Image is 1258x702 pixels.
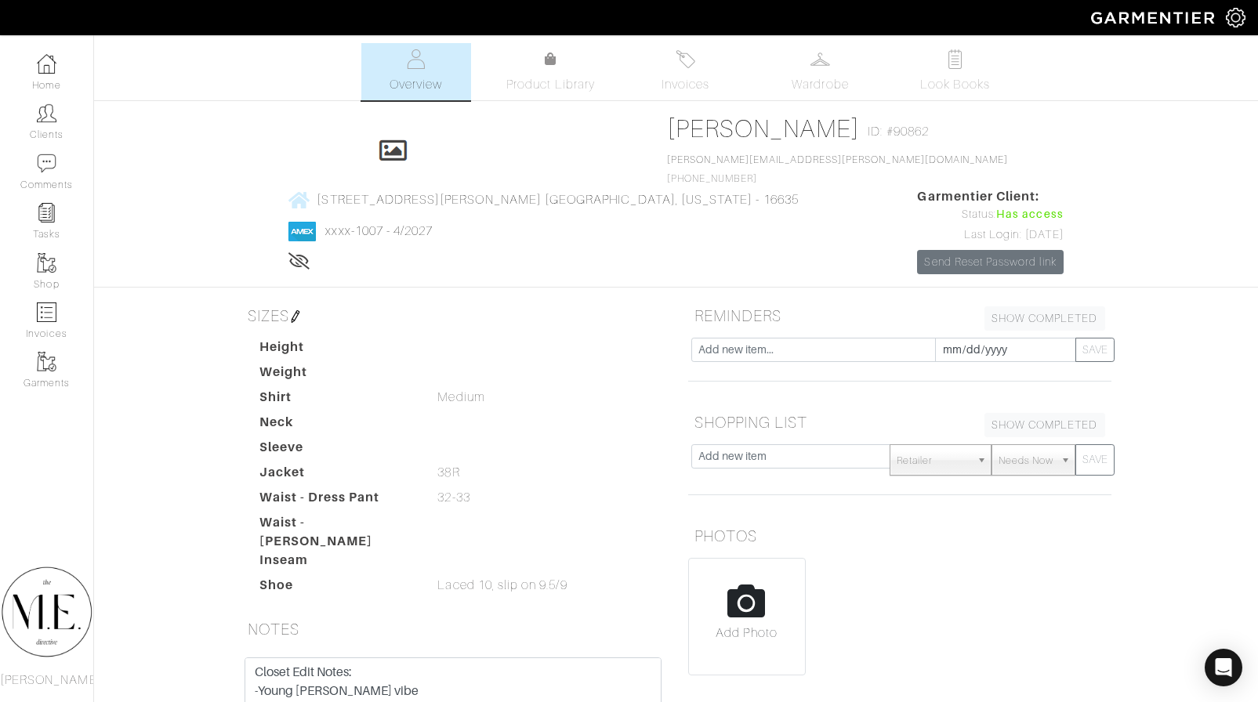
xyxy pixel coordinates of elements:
span: Wardrobe [792,75,848,94]
img: garmentier-logo-header-white-b43fb05a5012e4ada735d5af1a66efaba907eab6374d6393d1fbf88cb4ef424d.png [1083,4,1226,31]
dt: Height [248,338,426,363]
dt: Waist - Dress Pant [248,488,426,513]
img: wardrobe-487a4870c1b7c33e795ec22d11cfc2ed9d08956e64fb3008fe2437562e282088.svg [810,49,830,69]
dt: Waist - [PERSON_NAME] [248,513,426,551]
span: Retailer [897,445,970,476]
a: Product Library [496,50,606,94]
a: Look Books [901,43,1010,100]
img: garments-icon-b7da505a4dc4fd61783c78ac3ca0ef83fa9d6f193b1c9dc38574b1d14d53ca28.png [37,253,56,273]
img: basicinfo-40fd8af6dae0f16599ec9e87c0ef1c0a1fdea2edbe929e3d69a839185d80c458.svg [406,49,426,69]
span: Medium [437,388,484,407]
span: Garmentier Client: [917,187,1063,206]
img: todo-9ac3debb85659649dc8f770b8b6100bb5dab4b48dedcbae339e5042a72dfd3cc.svg [945,49,965,69]
span: Look Books [920,75,990,94]
dt: Shoe [248,576,426,601]
span: [PHONE_NUMBER] [667,154,1009,184]
span: 38R [437,463,459,482]
img: dashboard-icon-dbcd8f5a0b271acd01030246c82b418ddd0df26cd7fceb0bd07c9910d44c42f6.png [37,54,56,74]
span: [STREET_ADDRESS][PERSON_NAME] [GEOGRAPHIC_DATA], [US_STATE] - 16635 [317,193,798,207]
dt: Inseam [248,551,426,576]
span: Product Library [506,75,595,94]
h5: PHOTOS [688,520,1111,552]
img: american_express-1200034d2e149cdf2cc7894a33a747db654cf6f8355cb502592f1d228b2ac700.png [288,222,316,241]
div: Open Intercom Messenger [1205,649,1242,686]
div: Status: [917,206,1063,223]
dt: Jacket [248,463,426,488]
a: Overview [361,43,471,100]
a: SHOW COMPLETED [984,413,1105,437]
span: Has access [996,206,1064,223]
span: Laced 10, slip on 9.5/9 [437,576,567,595]
h5: REMINDERS [688,300,1111,331]
img: reminder-icon-8004d30b9f0a5d33ae49ab947aed9ed385cf756f9e5892f1edd6e32f2345188e.png [37,203,56,223]
button: SAVE [1075,338,1115,362]
input: Add new item [691,444,891,469]
span: Invoices [662,75,709,94]
span: Overview [390,75,442,94]
img: orders-icon-0abe47150d42831381b5fb84f609e132dff9fe21cb692f30cb5eec754e2cba89.png [37,302,56,322]
dt: Sleeve [248,438,426,463]
dt: Neck [248,413,426,438]
a: Invoices [631,43,741,100]
img: garments-icon-b7da505a4dc4fd61783c78ac3ca0ef83fa9d6f193b1c9dc38574b1d14d53ca28.png [37,352,56,371]
a: [PERSON_NAME] [667,114,861,143]
a: Send Reset Password link [917,250,1063,274]
h5: NOTES [241,613,665,645]
button: SAVE [1075,444,1115,476]
a: Wardrobe [766,43,876,100]
input: Add new item... [691,338,936,362]
h5: SHOPPING LIST [688,407,1111,438]
span: Needs Now [999,445,1053,476]
a: [STREET_ADDRESS][PERSON_NAME] [GEOGRAPHIC_DATA], [US_STATE] - 16635 [288,190,798,209]
img: comment-icon-a0a6a9ef722e966f86d9cbdc48e553b5cf19dbc54f86b18d962a5391bc8f6eb6.png [37,154,56,173]
img: pen-cf24a1663064a2ec1b9c1bd2387e9de7a2fa800b781884d57f21acf72779bad2.png [289,310,302,323]
img: orders-27d20c2124de7fd6de4e0e44c1d41de31381a507db9b33961299e4e07d508b8c.svg [676,49,695,69]
img: gear-icon-white-bd11855cb880d31180b6d7d6211b90ccbf57a29d726f0c71d8c61bd08dd39cc2.png [1226,8,1245,27]
a: SHOW COMPLETED [984,306,1105,331]
a: xxxx-1007 - 4/2027 [325,224,433,238]
h5: SIZES [241,300,665,331]
img: clients-icon-6bae9207a08558b7cb47a8932f037763ab4055f8c8b6bfacd5dc20c3e0201464.png [37,103,56,123]
dt: Shirt [248,388,426,413]
span: 32-33 [437,488,469,507]
span: ID: #90862 [868,122,929,141]
dt: Weight [248,363,426,388]
div: Last Login: [DATE] [917,226,1063,244]
a: [PERSON_NAME][EMAIL_ADDRESS][PERSON_NAME][DOMAIN_NAME] [667,154,1009,165]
